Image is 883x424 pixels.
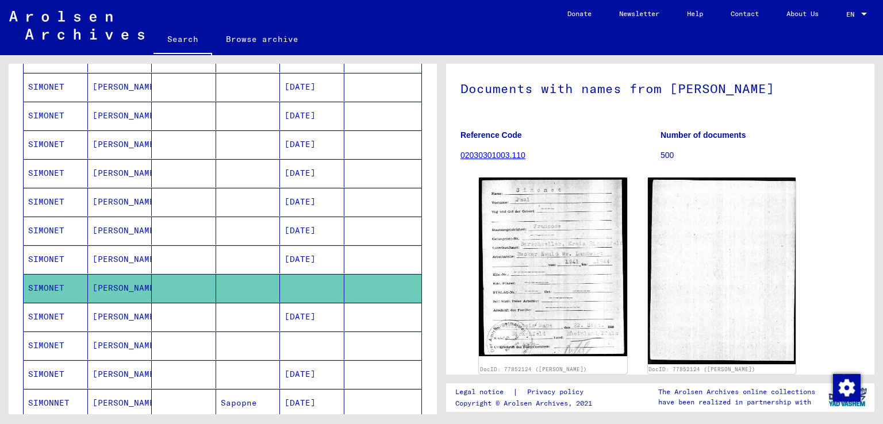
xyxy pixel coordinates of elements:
mat-cell: [DATE] [280,245,344,273]
a: Privacy policy [518,386,597,398]
mat-cell: [DATE] [280,159,344,187]
mat-cell: [DATE] [280,130,344,159]
mat-cell: [DATE] [280,360,344,388]
img: yv_logo.png [826,383,869,411]
img: 001.jpg [479,178,627,356]
mat-cell: SIMONNET [24,389,88,417]
a: DocID: 77852124 ([PERSON_NAME]) [648,366,755,372]
img: Arolsen_neg.svg [9,11,144,40]
h1: Documents with names from [PERSON_NAME] [460,62,860,113]
div: | [455,386,597,398]
mat-cell: SIMONET [24,73,88,101]
mat-cell: [PERSON_NAME] [88,245,152,273]
mat-cell: SIMONET [24,159,88,187]
img: Change consent [833,374,861,402]
mat-cell: [PERSON_NAME] [88,360,152,388]
mat-cell: [PERSON_NAME] [88,188,152,216]
mat-cell: [DATE] [280,102,344,130]
mat-cell: SIMONET [24,102,88,130]
a: Search [153,25,212,55]
a: DocID: 77852124 ([PERSON_NAME]) [480,366,587,372]
mat-cell: [PERSON_NAME] [88,130,152,159]
mat-cell: [PERSON_NAME] [88,73,152,101]
mat-cell: Sapopne [216,389,281,417]
mat-cell: [PERSON_NAME] [88,274,152,302]
p: 500 [661,149,860,161]
a: 02030301003.110 [460,151,525,160]
mat-cell: SIMONET [24,245,88,273]
mat-cell: [DATE] [280,217,344,245]
a: Browse archive [212,25,312,53]
p: Copyright © Arolsen Archives, 2021 [455,398,597,408]
mat-cell: [DATE] [280,73,344,101]
mat-cell: SIMONET [24,188,88,216]
mat-cell: SIMONET [24,303,88,331]
mat-cell: [DATE] [280,389,344,417]
mat-cell: SIMONET [24,130,88,159]
mat-cell: [PERSON_NAME] [88,102,152,130]
span: EN [846,10,859,18]
mat-cell: [PERSON_NAME] [88,389,152,417]
mat-cell: SIMONET [24,217,88,245]
mat-cell: [DATE] [280,188,344,216]
mat-cell: SIMONET [24,332,88,360]
img: 002.jpg [648,178,796,364]
mat-cell: [PERSON_NAME] [88,303,152,331]
b: Number of documents [661,130,746,140]
mat-cell: [PERSON_NAME] [88,332,152,360]
mat-cell: SIMONET [24,274,88,302]
mat-cell: [DATE] [280,303,344,331]
mat-cell: [PERSON_NAME] [88,217,152,245]
b: Reference Code [460,130,522,140]
p: have been realized in partnership with [658,397,815,407]
div: Change consent [832,373,860,401]
mat-cell: SIMONET [24,360,88,388]
a: Legal notice [455,386,513,398]
p: The Arolsen Archives online collections [658,387,815,397]
mat-cell: [PERSON_NAME] [88,159,152,187]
